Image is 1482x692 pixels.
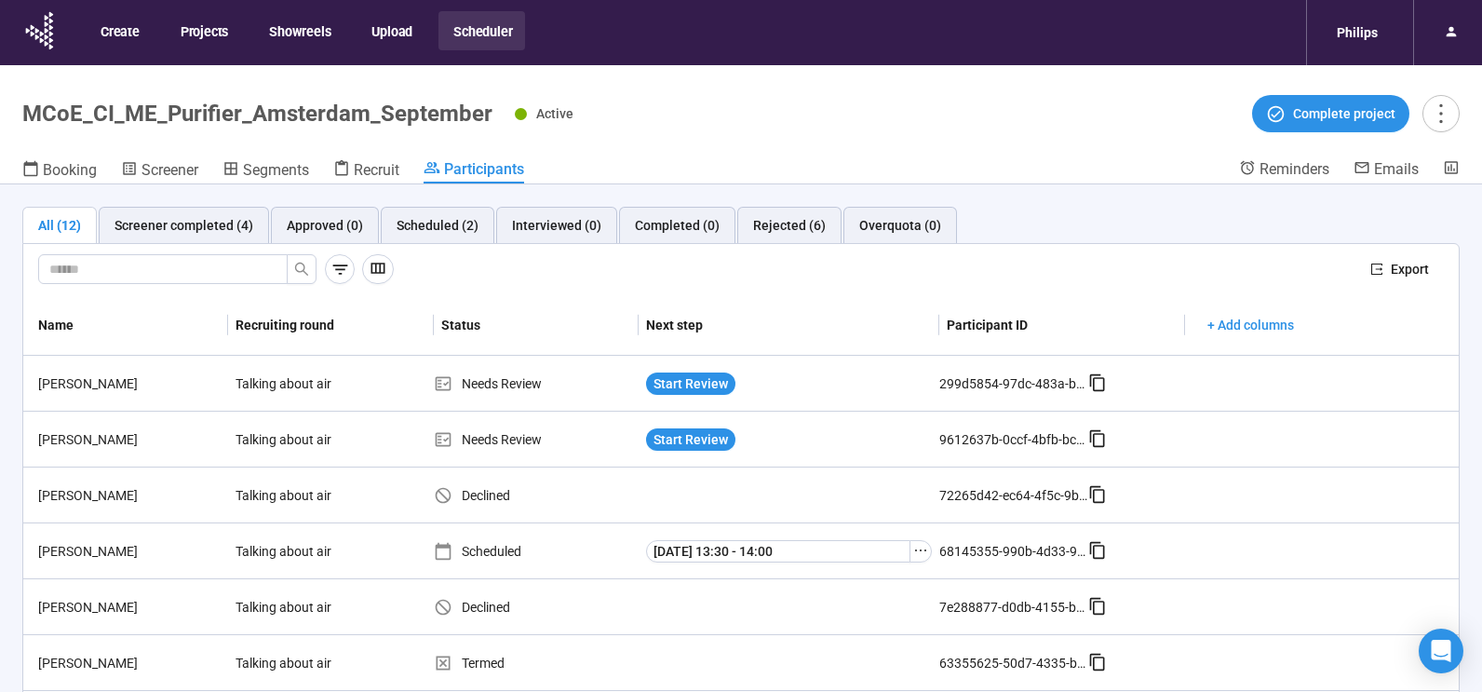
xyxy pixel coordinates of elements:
[1428,101,1453,126] span: more
[228,422,368,457] div: Talking about air
[228,590,368,625] div: Talking about air
[121,159,198,183] a: Screener
[536,106,573,121] span: Active
[1419,629,1463,673] div: Open Intercom Messenger
[653,373,728,394] span: Start Review
[512,215,601,236] div: Interviewed (0)
[909,540,932,563] button: ellipsis
[939,429,1088,450] div: 9612637b-0ccf-4bfb-bc13-b7dcbcf5da90
[31,597,228,617] div: [PERSON_NAME]
[294,262,309,277] span: search
[1260,160,1329,178] span: Reminders
[31,653,228,673] div: [PERSON_NAME]
[639,295,939,356] th: Next step
[434,597,639,617] div: Declined
[1239,159,1329,182] a: Reminders
[753,215,826,236] div: Rejected (6)
[86,11,153,50] button: Create
[357,11,425,50] button: Upload
[939,653,1088,673] div: 63355625-50d7-4335-bfa3-ee9931b6281e
[653,541,773,562] span: [DATE] 13:30 - 14:00
[43,161,97,179] span: Booking
[166,11,241,50] button: Projects
[333,159,399,183] a: Recruit
[243,161,309,179] span: Segments
[939,541,1088,562] div: 68145355-990b-4d33-9a41-28cd1acf8b62
[31,485,228,506] div: [PERSON_NAME]
[434,373,639,394] div: Needs Review
[646,373,735,395] button: Start Review
[1374,160,1419,178] span: Emails
[434,429,639,450] div: Needs Review
[939,597,1088,617] div: 7e288877-d0db-4155-bedf-3967e66b880f
[1326,15,1389,50] div: Philips
[646,428,735,451] button: Start Review
[1370,263,1383,276] span: export
[653,429,728,450] span: Start Review
[22,101,492,127] h1: MCoE_CI_ME_Purifier_Amsterdam_September
[228,366,368,401] div: Talking about air
[939,295,1185,356] th: Participant ID
[1354,159,1419,182] a: Emails
[31,373,228,394] div: [PERSON_NAME]
[434,295,639,356] th: Status
[23,295,228,356] th: Name
[31,541,228,562] div: [PERSON_NAME]
[228,534,368,569] div: Talking about air
[287,254,317,284] button: search
[397,215,478,236] div: Scheduled (2)
[939,485,1088,506] div: 72265d42-ec64-4f5c-9b0f-1dd65d9bab19
[434,485,639,506] div: Declined
[913,543,928,558] span: ellipsis
[635,215,720,236] div: Completed (0)
[438,11,525,50] button: Scheduler
[444,160,524,178] span: Participants
[1252,95,1409,132] button: Complete project
[141,161,198,179] span: Screener
[222,159,309,183] a: Segments
[434,541,639,562] div: Scheduled
[228,478,368,513] div: Talking about air
[434,653,639,673] div: Termed
[228,645,368,681] div: Talking about air
[1355,254,1444,284] button: exportExport
[254,11,344,50] button: Showreels
[646,540,910,563] button: [DATE] 13:30 - 14:00
[228,295,433,356] th: Recruiting round
[115,215,253,236] div: Screener completed (4)
[1422,95,1460,132] button: more
[859,215,941,236] div: Overquota (0)
[1207,315,1294,335] span: + Add columns
[22,159,97,183] a: Booking
[939,373,1088,394] div: 299d5854-97dc-483a-bf43-6c453e95ad7c
[354,161,399,179] span: Recruit
[1293,103,1395,124] span: Complete project
[287,215,363,236] div: Approved (0)
[38,215,81,236] div: All (12)
[31,429,228,450] div: [PERSON_NAME]
[1391,259,1429,279] span: Export
[1192,310,1309,340] button: + Add columns
[424,159,524,183] a: Participants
